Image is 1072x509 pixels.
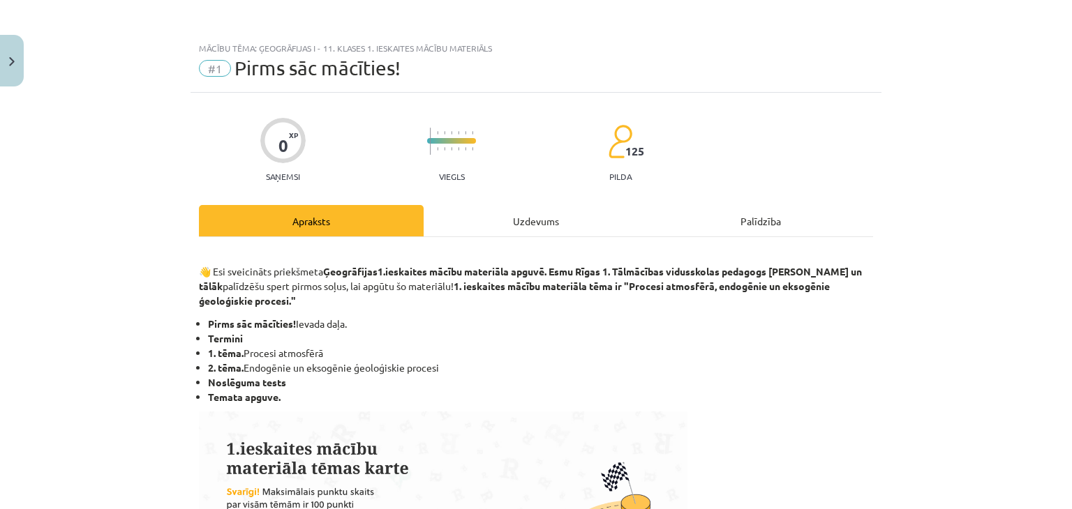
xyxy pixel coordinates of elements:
strong: Ģeogrāfijas [323,265,378,278]
img: icon-short-line-57e1e144782c952c97e751825c79c345078a6d821885a25fce030b3d8c18986b.svg [451,131,452,135]
div: Mācību tēma: Ģeogrāfijas i - 11. klases 1. ieskaites mācību materiāls [199,43,873,53]
p: Viegls [439,172,465,181]
img: icon-short-line-57e1e144782c952c97e751825c79c345078a6d821885a25fce030b3d8c18986b.svg [465,131,466,135]
img: icon-short-line-57e1e144782c952c97e751825c79c345078a6d821885a25fce030b3d8c18986b.svg [451,147,452,151]
div: Uzdevums [424,205,648,236]
img: icon-short-line-57e1e144782c952c97e751825c79c345078a6d821885a25fce030b3d8c18986b.svg [444,131,445,135]
span: XP [289,131,298,139]
strong: Pirms sāc mācīties! [208,317,296,330]
img: icon-long-line-d9ea69661e0d244f92f715978eff75569469978d946b2353a9bb055b3ed8787d.svg [430,128,431,155]
img: icon-short-line-57e1e144782c952c97e751825c79c345078a6d821885a25fce030b3d8c18986b.svg [444,147,445,151]
p: pilda [609,172,632,181]
img: icon-short-line-57e1e144782c952c97e751825c79c345078a6d821885a25fce030b3d8c18986b.svg [472,147,473,151]
strong: 2. tēma. [208,361,244,374]
img: icon-close-lesson-0947bae3869378f0d4975bcd49f059093ad1ed9edebbc8119c70593378902aed.svg [9,57,15,66]
div: Palīdzība [648,205,873,236]
li: Procesi atmosfērā [208,346,873,360]
img: students-c634bb4e5e11cddfef0936a35e636f08e4e9abd3cc4e673bd6f9a4125e45ecb1.svg [608,124,632,159]
img: icon-short-line-57e1e144782c952c97e751825c79c345078a6d821885a25fce030b3d8c18986b.svg [437,131,438,135]
img: icon-short-line-57e1e144782c952c97e751825c79c345078a6d821885a25fce030b3d8c18986b.svg [472,131,473,135]
strong: Noslēguma tests [208,376,286,388]
img: icon-short-line-57e1e144782c952c97e751825c79c345078a6d821885a25fce030b3d8c18986b.svg [465,147,466,151]
strong: 1.ieskaites mācību materiāla apguvē. Esmu Rīgas 1. Tālmācības vidusskolas pedagogs [PERSON_NAME] ... [199,265,862,292]
li: Ievada daļa. [208,317,873,331]
li: Endogēnie un eksogēnie ģeoloģiskie procesi [208,360,873,375]
strong: Temata apguve. [208,390,281,403]
strong: 1. tēma. [208,347,244,359]
p: 👋 Esi sveicināts priekšmeta palīdzēšu spert pirmos soļus, lai apgūtu šo materiālu! [199,250,873,308]
strong: Termini [208,332,243,344]
span: Pirms sāc mācīties! [234,56,401,79]
span: 125 [625,145,644,158]
span: #1 [199,60,231,77]
img: icon-short-line-57e1e144782c952c97e751825c79c345078a6d821885a25fce030b3d8c18986b.svg [437,147,438,151]
strong: 1. ieskaites mācību materiāla tēma ir "Procesi atmosfērā, endogēnie un eksogēnie ģeoloģiskie proc... [199,280,830,307]
div: 0 [278,136,288,155]
img: icon-short-line-57e1e144782c952c97e751825c79c345078a6d821885a25fce030b3d8c18986b.svg [458,147,459,151]
img: icon-short-line-57e1e144782c952c97e751825c79c345078a6d821885a25fce030b3d8c18986b.svg [458,131,459,135]
p: Saņemsi [260,172,306,181]
div: Apraksts [199,205,424,236]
